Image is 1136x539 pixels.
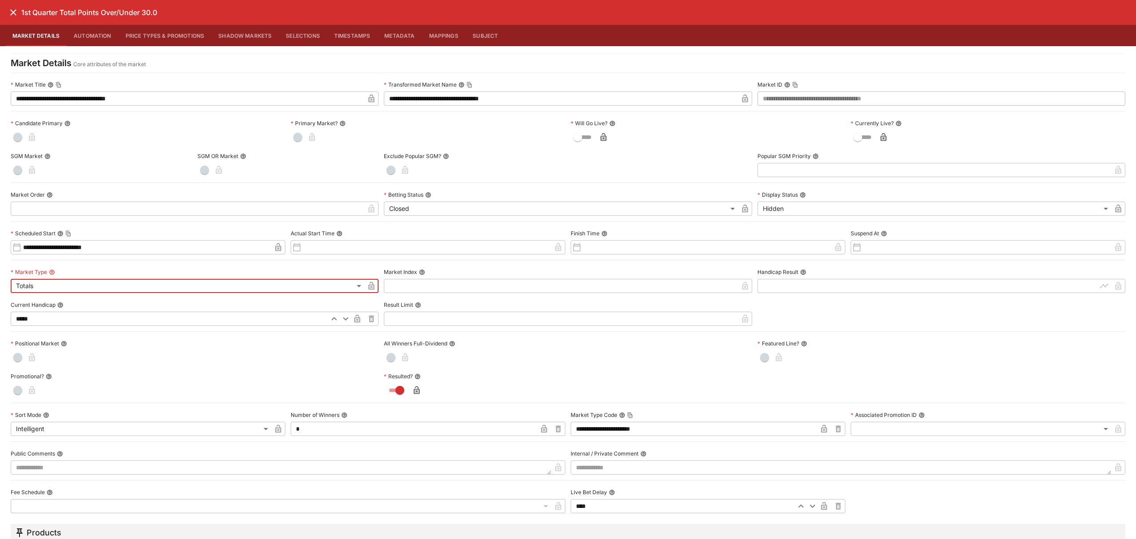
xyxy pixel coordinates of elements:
div: Intelligent [11,422,271,436]
button: Positional Market [61,341,67,347]
button: Copy To Clipboard [627,412,633,418]
div: Totals [11,279,364,293]
p: Market Type [11,268,47,276]
p: Popular SGM Priority [757,152,811,160]
p: Suspend At [851,230,879,237]
button: Price Types & Promotions [118,25,212,46]
button: close [5,4,21,20]
p: Positional Market [11,340,59,347]
p: Fee Schedule [11,488,45,496]
p: SGM Market [11,152,43,160]
button: Current Handicap [57,302,63,308]
button: Exclude Popular SGM? [443,153,449,159]
button: Metadata [377,25,422,46]
p: Candidate Primary [11,119,63,127]
p: Live Bet Delay [571,488,607,496]
button: Market Details [5,25,67,46]
button: Automation [67,25,118,46]
p: Associated Promotion ID [851,411,917,419]
p: Current Handicap [11,301,55,309]
button: Market Index [419,269,425,275]
button: Candidate Primary [64,120,71,127]
button: Transformed Market NameCopy To Clipboard [458,82,465,88]
p: SGM OR Market [197,152,238,160]
button: Popular SGM Priority [813,153,819,159]
h5: Products [27,527,61,538]
p: Actual Start Time [291,230,335,237]
p: Market Index [384,268,417,276]
button: Suspend At [881,230,887,237]
button: Copy To Clipboard [65,230,71,237]
button: Copy To Clipboard [792,82,798,88]
button: All Winners Full-Dividend [449,341,455,347]
p: Promotional? [11,373,44,380]
button: Primary Market? [339,120,346,127]
p: Market Title [11,81,46,88]
button: Market Order [47,192,53,198]
button: Currently Live? [895,120,902,127]
button: Featured Line? [801,341,807,347]
div: Closed [384,202,738,216]
button: Actual Start Time [336,230,343,237]
button: Market Type CodeCopy To Clipboard [619,412,625,418]
button: Copy To Clipboard [466,82,473,88]
p: Will Go Live? [571,119,607,127]
button: Associated Promotion ID [919,412,925,418]
p: Display Status [757,191,798,198]
p: Core attributes of the market [73,60,146,69]
p: Primary Market? [291,119,338,127]
button: Public Comments [57,451,63,457]
p: Internal / Private Comment [571,450,639,457]
button: Internal / Private Comment [640,451,647,457]
button: Result Limit [415,302,421,308]
button: Scheduled StartCopy To Clipboard [57,230,63,237]
button: Market Type [49,269,55,275]
button: Mappings [422,25,465,46]
p: Handicap Result [757,268,798,276]
p: Number of Winners [291,411,339,419]
button: Display Status [800,192,806,198]
button: Finish Time [601,230,607,237]
p: Resulted? [384,373,413,380]
button: Promotional? [46,373,52,380]
p: Market ID [757,81,782,88]
p: Featured Line? [757,340,799,347]
p: Result Limit [384,301,413,309]
button: Shadow Markets [211,25,279,46]
button: Subject [465,25,505,46]
button: Selections [279,25,327,46]
button: Market IDCopy To Clipboard [784,82,790,88]
p: Transformed Market Name [384,81,457,88]
button: SGM OR Market [240,153,246,159]
p: Exclude Popular SGM? [384,152,441,160]
p: All Winners Full-Dividend [384,340,447,347]
button: Copy To Clipboard [55,82,62,88]
div: Hidden [757,202,1111,216]
p: Market Order [11,191,45,198]
button: Fee Schedule [47,489,53,495]
p: Finish Time [571,230,600,237]
p: Currently Live? [851,119,894,127]
p: Betting Status [384,191,423,198]
p: Public Comments [11,450,55,457]
h4: Market Details [11,57,71,69]
button: Will Go Live? [609,120,615,127]
button: Betting Status [425,192,431,198]
p: Market Type Code [571,411,617,419]
button: Handicap Result [800,269,806,275]
p: Sort Mode [11,411,41,419]
h6: 1st Quarter Total Points Over/Under 30.0 [21,8,157,17]
button: Market TitleCopy To Clipboard [47,82,54,88]
button: Live Bet Delay [609,489,615,495]
button: Number of Winners [341,412,347,418]
button: SGM Market [44,153,51,159]
button: Sort Mode [43,412,49,418]
p: Scheduled Start [11,230,55,237]
button: Resulted? [414,373,421,380]
button: Timestamps [327,25,378,46]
